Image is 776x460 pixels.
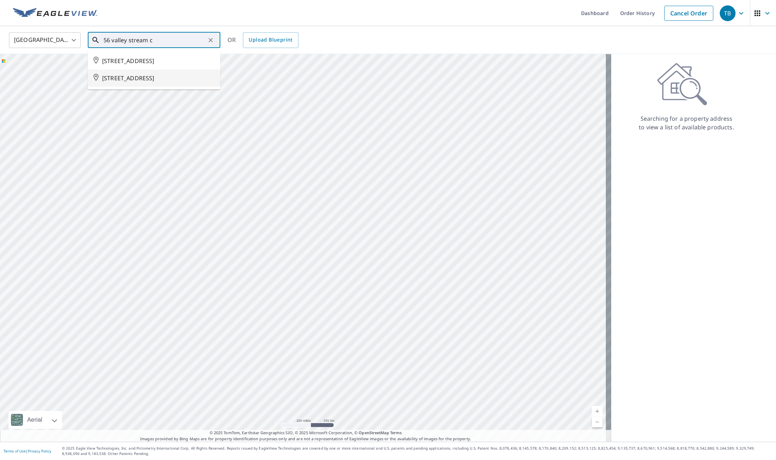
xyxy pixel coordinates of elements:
[720,5,736,21] div: TB
[592,417,603,427] a: Current Level 5, Zoom Out
[4,449,51,453] p: |
[592,406,603,417] a: Current Level 5, Zoom In
[9,411,62,429] div: Aerial
[9,30,81,50] div: [GEOGRAPHIC_DATA]
[206,35,216,45] button: Clear
[249,35,292,44] span: Upload Blueprint
[62,446,772,456] p: © 2025 Eagle View Technologies, Inc. and Pictometry International Corp. All Rights Reserved. Repo...
[25,411,44,429] div: Aerial
[243,32,298,48] a: Upload Blueprint
[359,430,389,435] a: OpenStreetMap
[102,74,215,82] span: [STREET_ADDRESS]
[227,32,298,48] div: OR
[4,449,26,454] a: Terms of Use
[13,8,97,19] img: EV Logo
[104,30,206,50] input: Search by address or latitude-longitude
[638,114,734,131] p: Searching for a property address to view a list of available products.
[664,6,713,21] a: Cancel Order
[210,430,402,436] span: © 2025 TomTom, Earthstar Geographics SIO, © 2025 Microsoft Corporation, ©
[102,57,215,65] span: [STREET_ADDRESS]
[28,449,51,454] a: Privacy Policy
[390,430,402,435] a: Terms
